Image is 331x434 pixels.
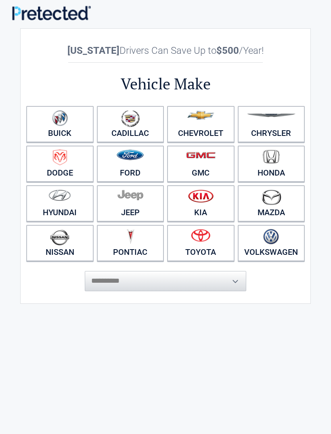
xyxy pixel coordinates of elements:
img: volkswagen [263,229,279,245]
img: Main Logo [12,6,91,20]
img: honda [263,150,280,164]
img: jeep [117,189,143,201]
a: Honda [238,146,305,182]
img: kia [188,189,214,203]
img: dodge [53,150,67,165]
a: Buick [26,106,94,142]
img: cadillac [121,110,140,127]
img: chrysler [247,114,296,117]
a: Mazda [238,185,305,222]
img: mazda [261,189,281,205]
img: nissan [50,229,69,246]
a: Dodge [26,146,94,182]
img: ford [117,150,144,160]
img: chevrolet [187,111,214,120]
a: Toyota [167,225,235,261]
b: [US_STATE] [67,45,119,56]
a: Kia [167,185,235,222]
h2: Vehicle Make [25,74,306,94]
a: Nissan [26,225,94,261]
img: hyundai [48,189,71,201]
img: gmc [186,152,216,159]
b: $500 [216,45,239,56]
a: Hyundai [26,185,94,222]
a: Chrysler [238,106,305,142]
a: Jeep [97,185,164,222]
h2: Drivers Can Save Up to /Year [25,45,306,56]
a: Volkswagen [238,225,305,261]
img: toyota [191,229,210,242]
a: Pontiac [97,225,164,261]
a: GMC [167,146,235,182]
a: Cadillac [97,106,164,142]
img: buick [52,110,68,126]
a: Chevrolet [167,106,235,142]
img: pontiac [126,229,134,244]
a: Ford [97,146,164,182]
